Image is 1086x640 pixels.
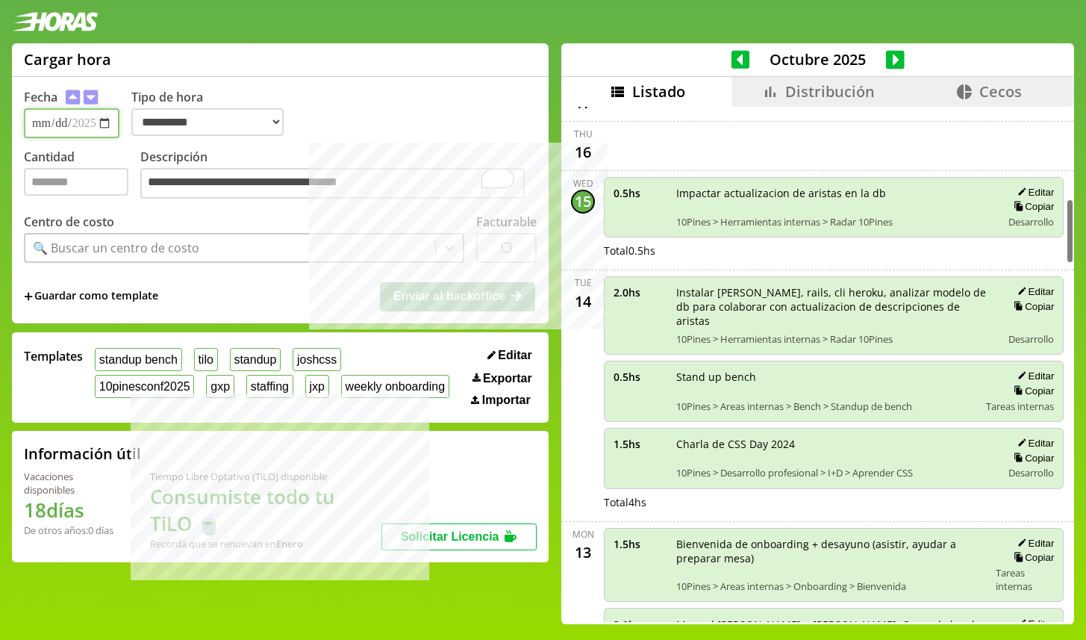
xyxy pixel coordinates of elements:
span: Cecos [979,81,1022,102]
select: Tipo de hora [131,108,284,136]
button: Copiar [1009,452,1054,465]
div: Vacaciones disponibles [24,470,114,497]
button: Copiar [1009,300,1054,313]
span: 10Pines > Areas internas > Onboarding > Bienvenida [676,580,985,593]
span: + [24,288,33,305]
textarea: To enrich screen reader interactions, please activate Accessibility in Grammarly extension settings [140,168,525,199]
span: Editar [498,349,531,362]
span: 10Pines > Herramientas internas > Radar 10Pines [676,332,991,346]
button: Editar [483,348,537,363]
button: Editar [1013,285,1054,298]
div: Wed [573,177,593,190]
span: Importar [482,394,531,407]
button: jxp [305,375,329,398]
div: scrollable content [561,107,1074,622]
button: joshcss [293,348,341,371]
span: 1.5 hs [614,537,666,551]
div: Tue [575,276,592,289]
span: 3.0 hs [614,618,666,632]
button: Editar [1013,437,1054,450]
button: 10pinesconf2025 [95,375,194,398]
div: 13 [571,541,595,565]
label: Fecha [24,89,57,105]
span: Desarrollo [1008,466,1054,479]
button: standup bench [95,348,182,371]
div: 14 [571,289,595,313]
span: Bienvenida de onboarding + desayuno (asistir, ayudar a preparar mesa) [676,537,985,565]
span: Impactar actualizacion de aristas en la db [676,186,991,200]
button: staffing [246,375,293,398]
span: Desarrollo [1008,215,1054,229]
img: logotipo [12,12,99,31]
div: Total 4 hs [604,495,1064,509]
button: Exportar [468,371,537,386]
span: 10Pines > Herramientas internas > Radar 10Pines [676,215,991,229]
h1: 18 días [24,497,114,524]
button: Editar [1013,618,1054,630]
label: Tipo de hora [131,89,296,138]
div: Tiempo Libre Optativo (TiLO) disponible [150,470,381,483]
button: Editar [1013,186,1054,199]
button: tilo [194,348,218,371]
span: 10Pines > Desarrollo profesional > I+D > Aprender CSS [676,466,991,479]
span: Templates [24,348,83,364]
div: 🔍 Buscar un centro de costo [33,240,199,256]
span: 2.0 hs [614,285,666,299]
span: Charla de CSS Day 2024 [676,437,991,451]
label: Cantidad [24,149,140,203]
input: Cantidad [24,168,128,196]
label: Descripción [140,149,537,203]
button: Copiar [1009,385,1054,397]
span: Tareas internas [986,400,1054,413]
div: 16 [571,140,595,164]
span: +Guardar como template [24,288,158,305]
div: Recordá que se renuevan en [150,537,381,550]
div: De otros años: 0 días [24,524,114,537]
button: standup [230,348,281,371]
span: Exportar [483,372,532,385]
b: Enero [276,537,303,550]
span: Solicitar Licencia [401,530,499,543]
span: 1.5 hs [614,437,666,451]
button: Solicitar Licencia [381,524,537,550]
span: Listado [632,81,685,102]
button: Editar [1013,537,1054,550]
span: Octubre 2025 [749,49,886,69]
span: 10Pines > Areas internas > Bench > Standup de bench [676,400,976,413]
div: 15 [571,190,595,214]
button: Copiar [1009,200,1054,213]
div: Thu [574,128,593,140]
div: Mon [572,528,594,541]
span: Desarrollo [1008,332,1054,346]
label: Facturable [476,214,537,230]
button: Editar [1013,370,1054,382]
h1: Cargar hora [24,49,111,69]
span: Stand up bench [676,370,976,384]
span: 0.5 hs [614,186,666,200]
button: gxp [206,375,234,398]
div: Total 0.5 hs [604,243,1064,258]
span: 0.5 hs [614,370,666,384]
h1: Consumiste todo tu TiLO 🍵 [150,483,381,537]
label: Centro de costo [24,214,114,230]
span: Instalar [PERSON_NAME], rails, cli heroku, analizar modelo de db para colaborar con actualizacion... [676,285,991,328]
span: Distribución [785,81,875,102]
h2: Información útil [24,444,141,464]
button: weekly onboarding [341,375,449,398]
button: Copiar [1009,551,1054,564]
span: Tareas internas [996,566,1054,593]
